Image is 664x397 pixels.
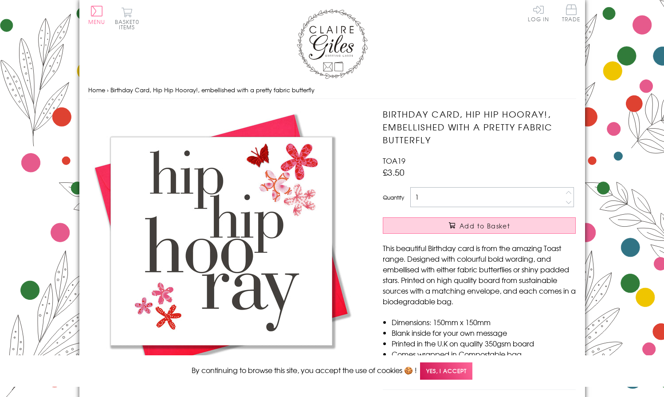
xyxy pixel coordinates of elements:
[88,81,576,99] nav: breadcrumbs
[119,18,139,31] span: 0 items
[383,155,405,166] span: TOA19
[383,243,576,307] p: This beautiful Birthday card is from the amazing Toast range. Designed with colourful bold wordin...
[88,6,106,24] button: Menu
[383,166,405,178] span: £3.50
[88,86,105,94] a: Home
[392,317,576,327] li: Dimensions: 150mm x 150mm
[562,4,581,24] a: Trade
[115,7,139,30] button: Basket0 items
[392,338,576,349] li: Printed in the U.K on quality 350gsm board
[107,86,109,94] span: ›
[392,349,576,359] li: Comes wrapped in Compostable bag
[420,362,472,380] span: Yes, I accept
[297,9,368,79] img: Claire Giles Greetings Cards
[562,4,581,22] span: Trade
[392,327,576,338] li: Blank inside for your own message
[88,108,354,374] img: Birthday Card, Hip Hip Hooray!, embellished with a pretty fabric butterfly
[460,221,510,230] span: Add to Basket
[110,86,314,94] span: Birthday Card, Hip Hip Hooray!, embellished with a pretty fabric butterfly
[383,217,576,234] button: Add to Basket
[88,18,106,26] span: Menu
[528,4,549,22] a: Log In
[383,193,404,201] label: Quantity
[383,108,576,146] h1: Birthday Card, Hip Hip Hooray!, embellished with a pretty fabric butterfly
